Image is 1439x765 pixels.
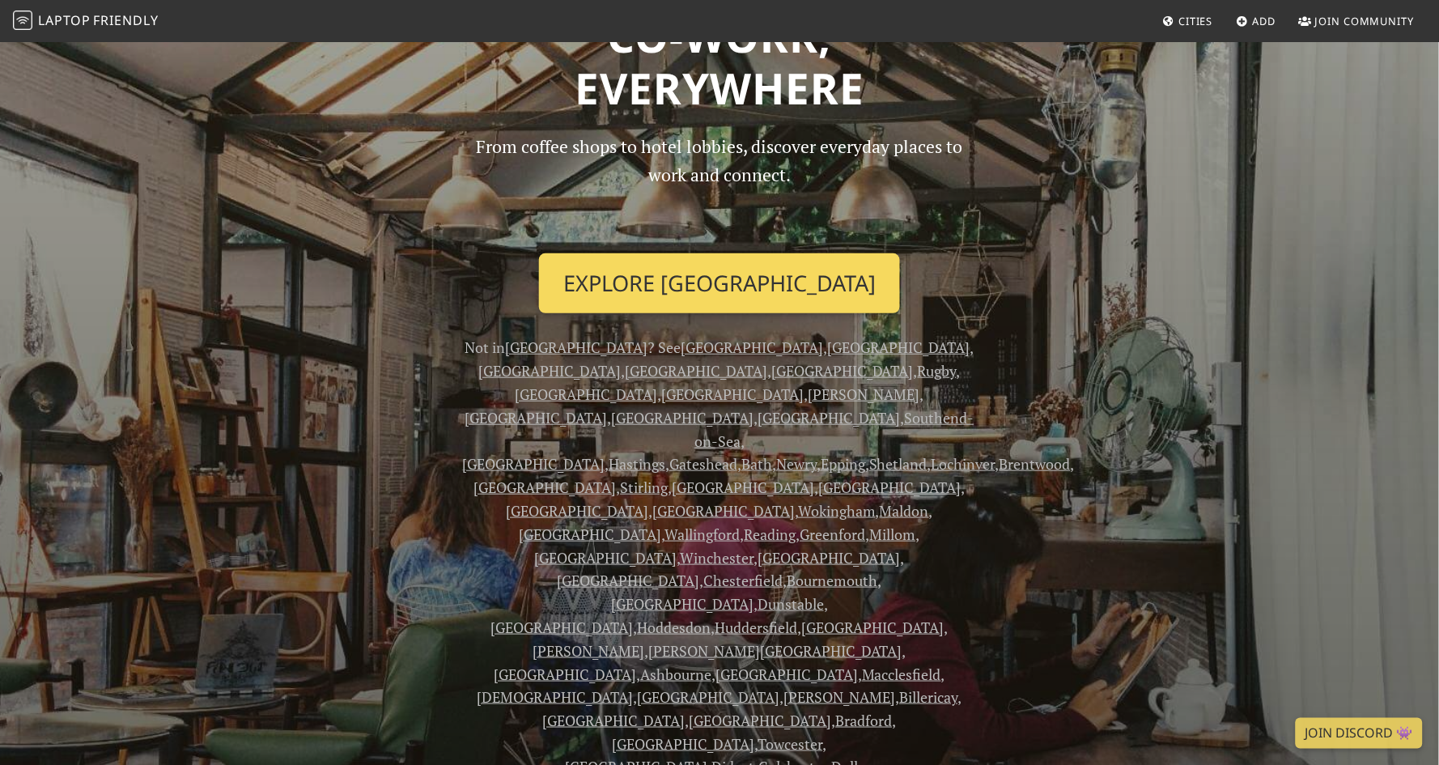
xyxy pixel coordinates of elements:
[465,408,608,427] a: [GEOGRAPHIC_DATA]
[195,11,1244,113] h1: Co-work, Everywhere
[13,7,159,36] a: LaptopFriendly LaptopFriendly
[758,594,824,614] a: Dunstable
[38,11,91,29] span: Laptop
[798,501,876,521] a: Wokingham
[673,478,815,497] a: [GEOGRAPHIC_DATA]
[704,571,783,590] a: Chesterfield
[809,385,920,404] a: [PERSON_NAME]
[520,525,662,544] a: [GEOGRAPHIC_DATA]
[543,711,686,730] a: [GEOGRAPHIC_DATA]
[533,641,644,661] a: [PERSON_NAME]
[694,408,974,451] a: Southend-on-Sea
[900,687,958,707] a: Billericay
[491,618,634,637] a: [GEOGRAPHIC_DATA]
[1000,454,1071,474] a: Brentwood
[665,525,741,544] a: Wallingford
[1157,6,1220,36] a: Cities
[669,454,737,474] a: Gateshead
[625,361,767,380] a: [GEOGRAPHIC_DATA]
[13,11,32,30] img: LaptopFriendly
[862,665,941,684] a: Macclesfield
[745,525,796,544] a: Reading
[539,253,900,313] a: Explore [GEOGRAPHIC_DATA]
[558,571,700,590] a: [GEOGRAPHIC_DATA]
[621,478,669,497] a: Stirling
[609,454,665,474] a: Hastings
[758,548,901,567] a: [GEOGRAPHIC_DATA]
[506,338,648,357] a: [GEOGRAPHIC_DATA]
[715,618,798,637] a: Huddersfield
[478,361,621,380] a: [GEOGRAPHIC_DATA]
[462,133,977,240] p: From coffee shops to hotel lobbies, discover everyday places to work and connect.
[93,11,158,29] span: Friendly
[776,454,817,474] a: Newry
[652,501,795,521] a: [GEOGRAPHIC_DATA]
[821,454,865,474] a: Epping
[1253,14,1276,28] span: Add
[506,501,648,521] a: [GEOGRAPHIC_DATA]
[1179,14,1213,28] span: Cities
[612,408,754,427] a: [GEOGRAPHIC_DATA]
[741,454,772,474] a: Bath
[662,385,804,404] a: [GEOGRAPHIC_DATA]
[462,454,605,474] a: [GEOGRAPHIC_DATA]
[611,594,753,614] a: [GEOGRAPHIC_DATA]
[474,478,617,497] a: [GEOGRAPHIC_DATA]
[640,665,711,684] a: Ashbourne
[648,641,902,661] a: [PERSON_NAME][GEOGRAPHIC_DATA]
[638,618,711,637] a: Hoddesdon
[758,408,901,427] a: [GEOGRAPHIC_DATA]
[681,338,824,357] a: [GEOGRAPHIC_DATA]
[819,478,961,497] a: [GEOGRAPHIC_DATA]
[784,687,896,707] a: [PERSON_NAME]
[690,711,832,730] a: [GEOGRAPHIC_DATA]
[1230,6,1283,36] a: Add
[681,548,754,567] a: Winchester
[613,734,755,754] a: [GEOGRAPHIC_DATA]
[802,618,944,637] a: [GEOGRAPHIC_DATA]
[828,338,970,357] a: [GEOGRAPHIC_DATA]
[918,361,957,380] a: Rugby
[869,454,927,474] a: Shetland
[932,454,995,474] a: Lochinver
[870,525,916,544] a: Millom
[638,687,780,707] a: [GEOGRAPHIC_DATA]
[1293,6,1421,36] a: Join Community
[836,711,893,730] a: Bradford
[516,385,658,404] a: [GEOGRAPHIC_DATA]
[715,665,858,684] a: [GEOGRAPHIC_DATA]
[758,734,823,754] a: Towcester
[478,687,634,707] a: [DEMOGRAPHIC_DATA]
[1296,718,1423,749] a: Join Discord 👾
[787,571,878,590] a: Bournemouth
[800,525,866,544] a: Greenford
[880,501,929,521] a: Maldon
[1315,14,1415,28] span: Join Community
[494,665,636,684] a: [GEOGRAPHIC_DATA]
[771,361,914,380] a: [GEOGRAPHIC_DATA]
[535,548,677,567] a: [GEOGRAPHIC_DATA]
